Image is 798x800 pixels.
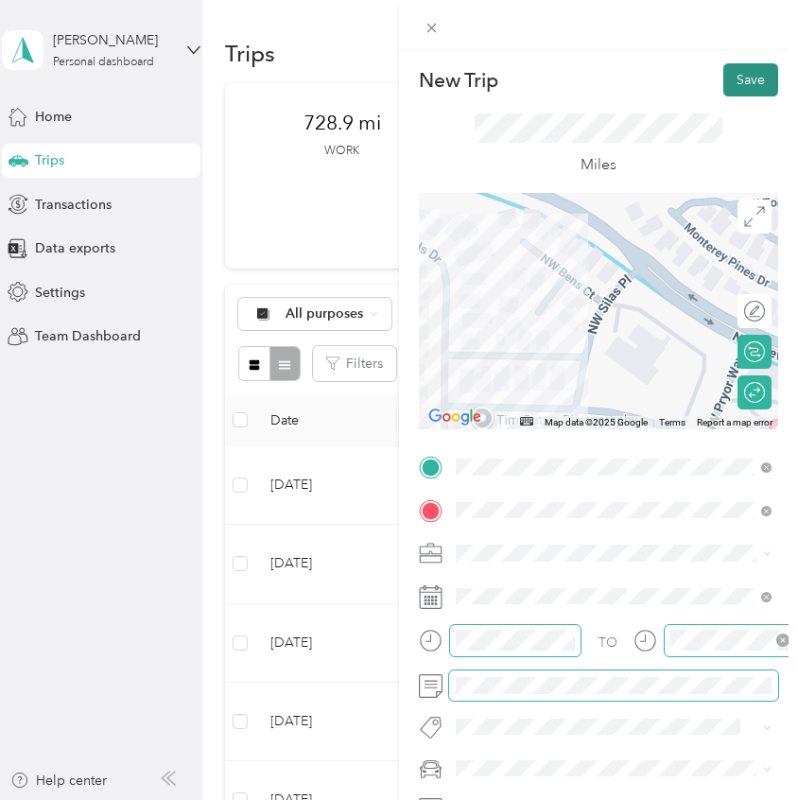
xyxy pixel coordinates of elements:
img: Google [424,405,486,429]
a: Report a map error [697,417,772,427]
span: close-circle [776,634,789,647]
button: Save [723,63,778,96]
p: Miles [581,153,616,177]
span: Map data ©2025 Google [545,417,648,427]
button: Keyboard shortcuts [520,417,533,426]
a: Terms (opens in new tab) [659,417,685,427]
div: TO [598,633,617,652]
iframe: Everlance-gr Chat Button Frame [692,694,798,800]
a: Open this area in Google Maps (opens a new window) [424,405,486,429]
p: New Trip [419,67,498,94]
